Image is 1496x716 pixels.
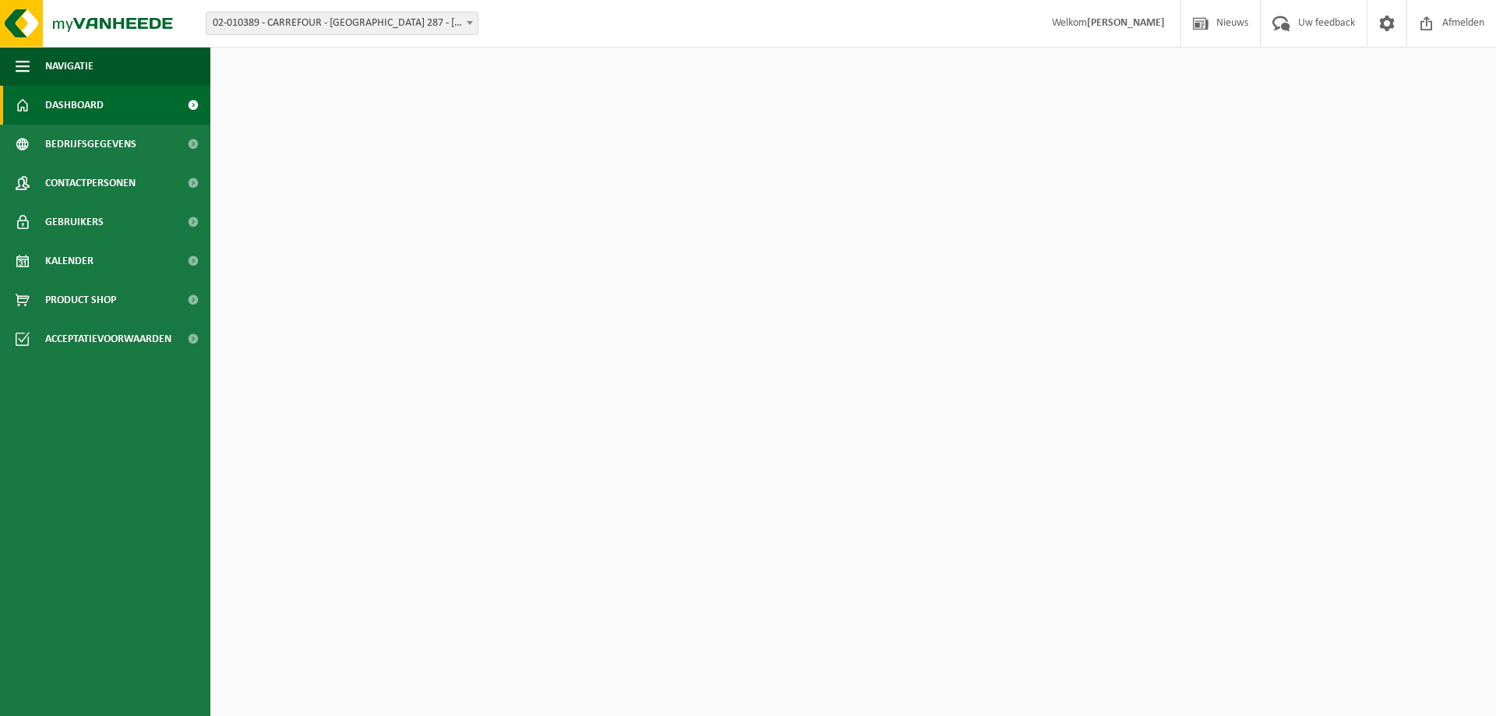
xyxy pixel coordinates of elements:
[206,12,478,34] span: 02-010389 - CARREFOUR - TERVUREN 287 - TERVUREN
[45,86,104,125] span: Dashboard
[45,280,116,319] span: Product Shop
[45,319,171,358] span: Acceptatievoorwaarden
[1087,17,1165,29] strong: [PERSON_NAME]
[45,164,136,203] span: Contactpersonen
[45,203,104,242] span: Gebruikers
[206,12,478,35] span: 02-010389 - CARREFOUR - TERVUREN 287 - TERVUREN
[45,125,136,164] span: Bedrijfsgegevens
[45,242,93,280] span: Kalender
[45,47,93,86] span: Navigatie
